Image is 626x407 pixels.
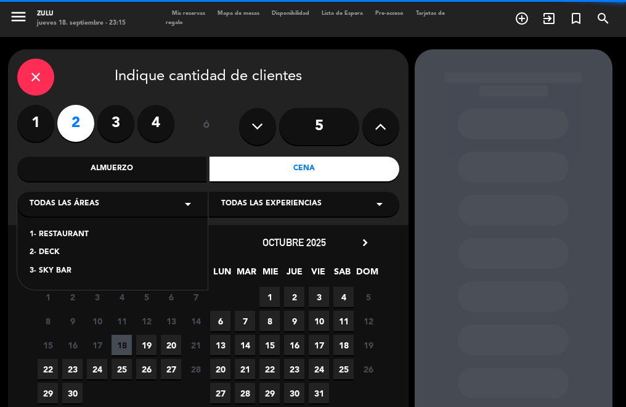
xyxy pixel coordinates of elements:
[30,229,195,241] div: 1- RESTAURANT
[542,11,556,26] i: exit_to_app
[38,359,58,379] span: 22
[358,335,378,355] span: 19
[185,287,206,307] span: 7
[185,335,206,355] span: 21
[235,359,255,379] span: 21
[332,265,352,285] span: SAB
[284,265,304,285] span: JUE
[17,105,54,142] label: 1
[260,265,280,285] span: MIE
[136,311,156,331] span: 12
[161,311,181,331] span: 13
[97,105,134,142] label: 3
[309,311,329,331] span: 10
[161,359,181,379] span: 27
[262,236,326,249] span: octubre 2025
[87,311,107,331] span: 10
[209,157,399,181] div: Cena
[187,105,227,148] div: ó
[30,198,99,210] span: Todas las áreas
[358,359,378,379] span: 26
[17,157,207,181] div: Almuerzo
[221,198,322,210] span: Todas las experiencias
[259,311,280,331] span: 8
[137,105,174,142] label: 4
[333,311,354,331] span: 11
[136,335,156,355] span: 19
[356,265,376,285] span: DOM
[210,335,230,355] span: 13
[28,70,43,84] i: close
[235,335,255,355] span: 14
[38,335,58,355] span: 15
[37,18,126,28] div: jueves 18. septiembre - 23:15
[315,10,369,16] span: Lista de Espera
[259,335,280,355] span: 15
[136,359,156,379] span: 26
[37,9,126,18] div: ZULU
[62,335,83,355] span: 16
[359,236,372,249] i: chevron_right
[358,287,378,307] span: 5
[161,287,181,307] span: 6
[136,287,156,307] span: 5
[210,311,230,331] span: 6
[87,335,107,355] span: 17
[38,287,58,307] span: 1
[309,383,329,403] span: 31
[210,359,230,379] span: 20
[210,383,230,403] span: 27
[211,10,266,16] span: Mapa de mesas
[166,10,211,16] span: Mis reservas
[369,10,410,16] span: Pre-acceso
[112,359,132,379] span: 25
[185,311,206,331] span: 14
[284,311,304,331] span: 9
[161,335,181,355] span: 20
[235,311,255,331] span: 7
[333,359,354,379] span: 25
[372,197,387,212] i: arrow_drop_down
[185,359,206,379] span: 28
[309,335,329,355] span: 17
[333,287,354,307] span: 4
[284,335,304,355] span: 16
[112,335,132,355] span: 18
[112,311,132,331] span: 11
[112,287,132,307] span: 4
[62,383,83,403] span: 30
[284,287,304,307] span: 2
[62,287,83,307] span: 2
[259,359,280,379] span: 22
[30,265,195,277] div: 3- SKY BAR
[596,11,611,26] i: search
[87,287,107,307] span: 3
[333,335,354,355] span: 18
[38,311,58,331] span: 8
[181,197,195,212] i: arrow_drop_down
[308,265,328,285] span: VIE
[17,59,399,96] div: Indique cantidad de clientes
[62,359,83,379] span: 23
[235,383,255,403] span: 28
[87,359,107,379] span: 24
[259,383,280,403] span: 29
[569,11,583,26] i: turned_in_not
[57,105,94,142] label: 2
[266,10,315,16] span: Disponibilidad
[62,311,83,331] span: 9
[236,265,256,285] span: MAR
[514,11,529,26] i: add_circle_outline
[284,359,304,379] span: 23
[309,287,329,307] span: 3
[259,287,280,307] span: 1
[38,383,58,403] span: 29
[9,7,28,26] i: menu
[212,265,232,285] span: LUN
[284,383,304,403] span: 30
[309,359,329,379] span: 24
[30,247,195,259] div: 2- DECK
[358,311,378,331] span: 12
